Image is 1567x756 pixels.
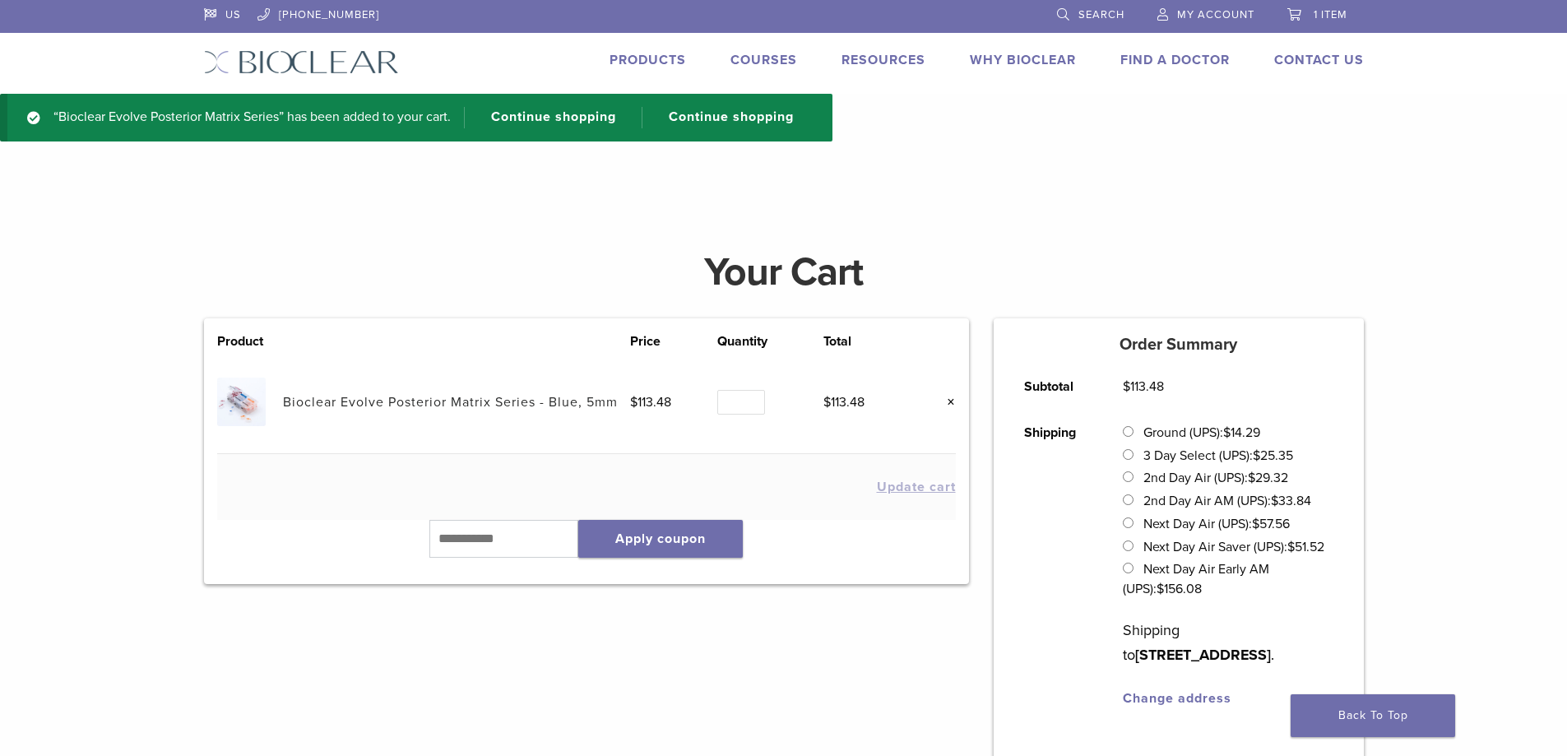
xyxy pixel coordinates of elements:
[1314,8,1347,21] span: 1 item
[823,394,831,410] span: $
[1271,493,1311,509] bdi: 33.84
[217,378,266,426] img: Bioclear Evolve Posterior Matrix Series - Blue, 5mm
[630,394,637,410] span: $
[717,332,823,351] th: Quantity
[630,394,671,410] bdi: 113.48
[1157,581,1164,597] span: $
[1123,378,1130,395] span: $
[642,107,806,128] a: Continue shopping
[610,52,686,68] a: Products
[1123,690,1231,707] a: Change address
[1143,470,1288,486] label: 2nd Day Air (UPS):
[217,332,283,351] th: Product
[970,52,1076,68] a: Why Bioclear
[1123,378,1164,395] bdi: 113.48
[934,392,956,413] a: Remove this item
[877,480,956,494] button: Update cart
[1006,410,1105,721] th: Shipping
[283,394,618,410] a: Bioclear Evolve Posterior Matrix Series - Blue, 5mm
[1143,539,1324,555] label: Next Day Air Saver (UPS):
[1123,561,1268,597] label: Next Day Air Early AM (UPS):
[1252,516,1259,532] span: $
[1223,424,1260,441] bdi: 14.29
[1135,646,1271,664] strong: [STREET_ADDRESS]
[192,253,1376,292] h1: Your Cart
[1078,8,1124,21] span: Search
[1143,424,1260,441] label: Ground (UPS):
[1120,52,1230,68] a: Find A Doctor
[1157,581,1202,597] bdi: 156.08
[823,332,911,351] th: Total
[1143,448,1293,464] label: 3 Day Select (UPS):
[1253,448,1293,464] bdi: 25.35
[464,107,628,128] a: Continue shopping
[823,394,865,410] bdi: 113.48
[1274,52,1364,68] a: Contact Us
[1291,694,1455,737] a: Back To Top
[1287,539,1295,555] span: $
[1252,516,1290,532] bdi: 57.56
[1143,493,1311,509] label: 2nd Day Air AM (UPS):
[578,520,743,558] button: Apply coupon
[1287,539,1324,555] bdi: 51.52
[1006,364,1105,410] th: Subtotal
[1248,470,1255,486] span: $
[204,50,399,74] img: Bioclear
[1143,516,1290,532] label: Next Day Air (UPS):
[841,52,925,68] a: Resources
[630,332,717,351] th: Price
[1223,424,1231,441] span: $
[994,335,1364,355] h5: Order Summary
[730,52,797,68] a: Courses
[1271,493,1278,509] span: $
[1253,448,1260,464] span: $
[1248,470,1288,486] bdi: 29.32
[1177,8,1254,21] span: My Account
[1123,618,1333,667] p: Shipping to .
